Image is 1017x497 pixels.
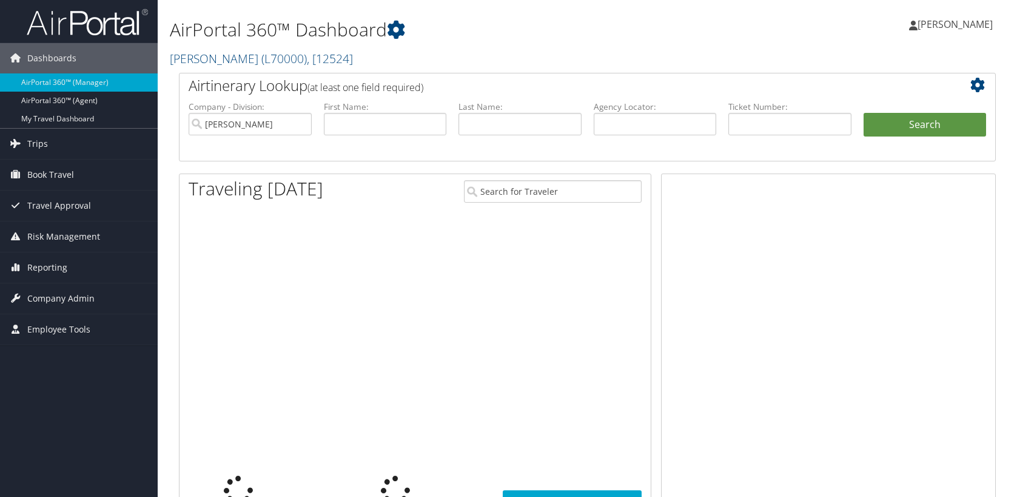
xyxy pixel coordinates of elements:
[464,180,642,203] input: Search for Traveler
[27,160,74,190] span: Book Travel
[594,101,717,113] label: Agency Locator:
[728,101,851,113] label: Ticket Number:
[458,101,582,113] label: Last Name:
[324,101,447,113] label: First Name:
[27,8,148,36] img: airportal-logo.png
[170,50,353,67] a: [PERSON_NAME]
[27,43,76,73] span: Dashboards
[27,314,90,345] span: Employee Tools
[27,283,95,314] span: Company Admin
[170,17,727,42] h1: AirPortal 360™ Dashboard
[307,50,353,67] span: , [ 12524 ]
[189,176,323,201] h1: Traveling [DATE]
[189,101,312,113] label: Company - Division:
[864,113,987,137] button: Search
[27,129,48,159] span: Trips
[261,50,307,67] span: ( L70000 )
[918,18,993,31] span: [PERSON_NAME]
[27,221,100,252] span: Risk Management
[909,6,1005,42] a: [PERSON_NAME]
[189,75,918,96] h2: Airtinerary Lookup
[27,191,91,221] span: Travel Approval
[27,252,67,283] span: Reporting
[307,81,423,94] span: (at least one field required)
